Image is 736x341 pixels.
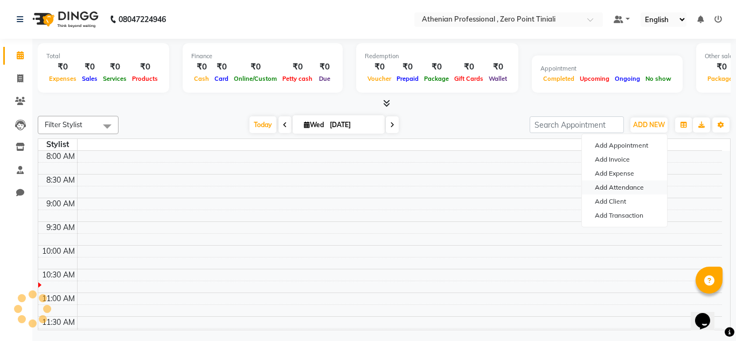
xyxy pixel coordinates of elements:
[44,175,77,186] div: 8:30 AM
[301,121,327,129] span: Wed
[582,166,667,180] a: Add Expense
[44,151,77,162] div: 8:00 AM
[46,61,79,73] div: ₹0
[191,75,212,82] span: Cash
[486,61,510,73] div: ₹0
[129,61,161,73] div: ₹0
[630,117,668,133] button: ADD NEW
[44,198,77,210] div: 9:00 AM
[191,61,212,73] div: ₹0
[249,116,276,133] span: Today
[40,246,77,257] div: 10:00 AM
[79,61,100,73] div: ₹0
[40,269,77,281] div: 10:30 AM
[612,75,643,82] span: Ongoing
[452,75,486,82] span: Gift Cards
[486,75,510,82] span: Wallet
[40,317,77,328] div: 11:30 AM
[582,138,667,152] button: Add Appointment
[540,64,674,73] div: Appointment
[46,75,79,82] span: Expenses
[633,121,665,129] span: ADD NEW
[40,293,77,304] div: 11:00 AM
[119,4,166,34] b: 08047224946
[643,75,674,82] span: No show
[582,194,667,208] a: Add Client
[582,152,667,166] a: Add Invoice
[691,298,725,330] iframe: chat widget
[280,75,315,82] span: Petty cash
[327,117,380,133] input: 2025-09-03
[38,139,77,150] div: Stylist
[45,120,82,129] span: Filter Stylist
[582,180,667,194] a: Add Attendance
[577,75,612,82] span: Upcoming
[27,4,101,34] img: logo
[421,75,452,82] span: Package
[394,61,421,73] div: ₹0
[212,75,231,82] span: Card
[231,75,280,82] span: Online/Custom
[421,61,452,73] div: ₹0
[540,75,577,82] span: Completed
[191,52,334,61] div: Finance
[100,75,129,82] span: Services
[582,208,667,222] a: Add Transaction
[100,61,129,73] div: ₹0
[280,61,315,73] div: ₹0
[44,222,77,233] div: 9:30 AM
[129,75,161,82] span: Products
[452,61,486,73] div: ₹0
[365,75,394,82] span: Voucher
[365,52,510,61] div: Redemption
[530,116,624,133] input: Search Appointment
[394,75,421,82] span: Prepaid
[315,61,334,73] div: ₹0
[79,75,100,82] span: Sales
[212,61,231,73] div: ₹0
[316,75,333,82] span: Due
[365,61,394,73] div: ₹0
[231,61,280,73] div: ₹0
[46,52,161,61] div: Total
